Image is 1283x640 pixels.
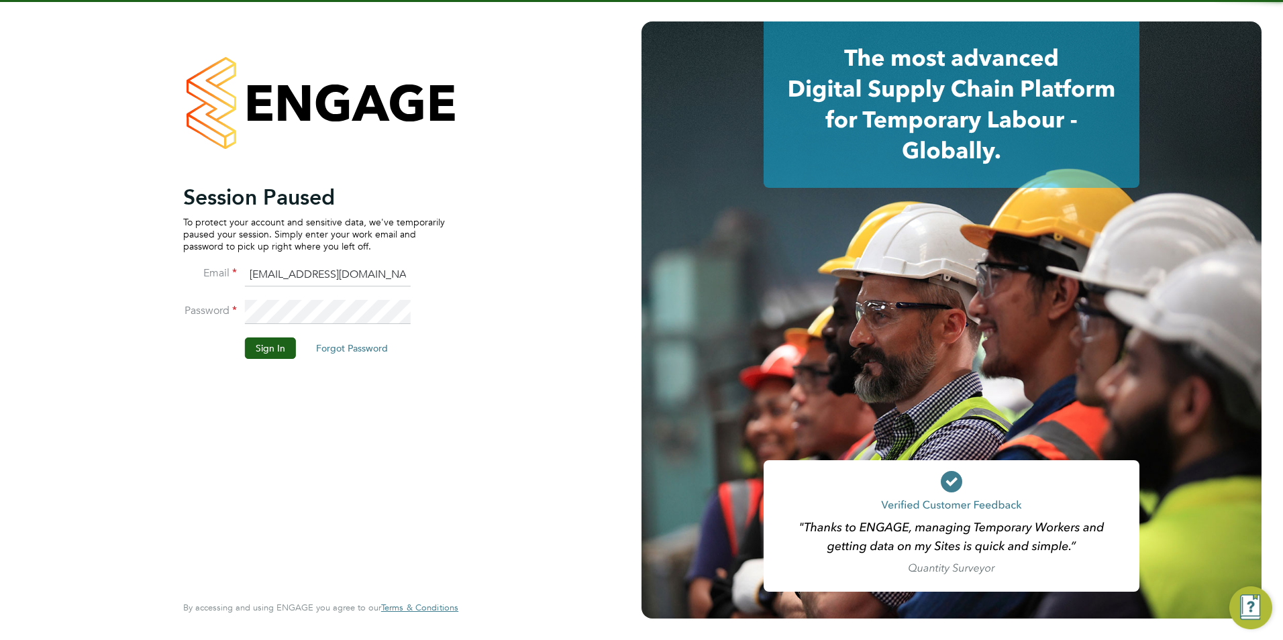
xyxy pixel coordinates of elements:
label: Password [183,304,237,318]
button: Sign In [245,337,296,359]
h2: Session Paused [183,184,445,211]
label: Email [183,266,237,280]
button: Forgot Password [305,337,399,359]
button: Engage Resource Center [1229,586,1272,629]
a: Terms & Conditions [381,602,458,613]
span: By accessing and using ENGAGE you agree to our [183,602,458,613]
input: Enter your work email... [245,263,411,287]
p: To protect your account and sensitive data, we've temporarily paused your session. Simply enter y... [183,216,445,253]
